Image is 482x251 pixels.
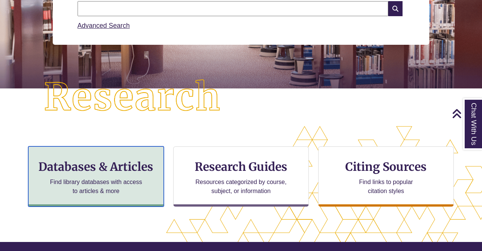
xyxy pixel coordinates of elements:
[180,160,302,174] h3: Research Guides
[47,178,145,196] p: Find library databases with access to articles & more
[340,160,432,174] h3: Citing Sources
[192,178,290,196] p: Resources categorized by course, subject, or information
[318,146,454,207] a: Citing Sources Find links to popular citation styles
[35,160,157,174] h3: Databases & Articles
[173,146,309,207] a: Research Guides Resources categorized by course, subject, or information
[24,60,241,135] img: Research
[388,1,403,16] i: Search
[28,146,164,207] a: Databases & Articles Find library databases with access to articles & more
[78,22,130,29] a: Advanced Search
[349,178,423,196] p: Find links to popular citation styles
[452,108,480,119] a: Back to Top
